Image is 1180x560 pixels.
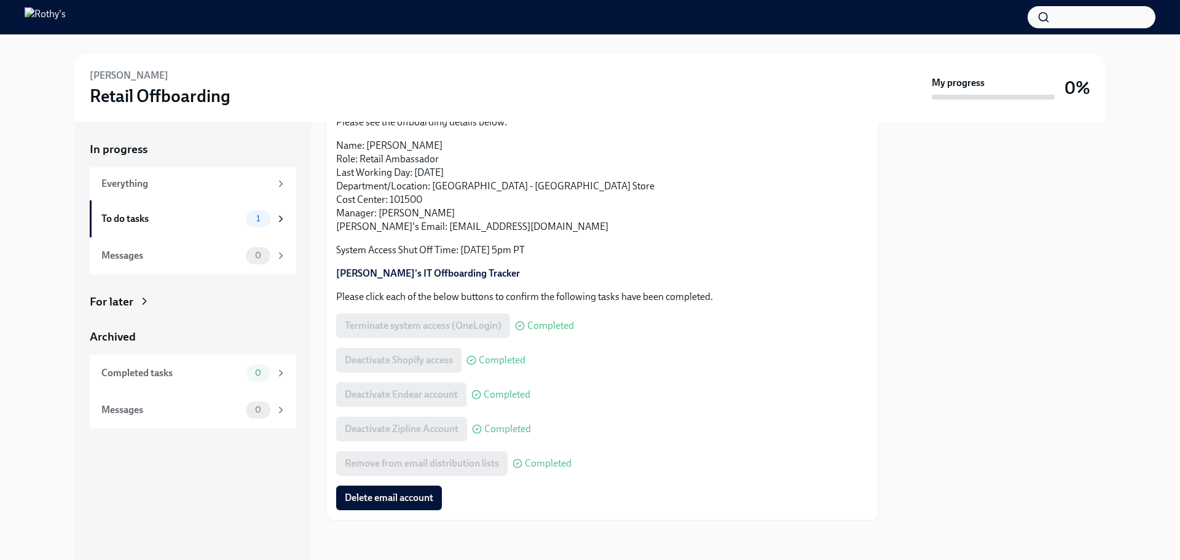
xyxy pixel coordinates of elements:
a: Archived [90,329,296,345]
a: Everything [90,167,296,200]
img: Rothy's [25,7,66,27]
a: [PERSON_NAME]'s IT Offboarding Tracker [336,267,520,279]
span: Completed [525,459,572,468]
span: 1 [249,214,267,223]
p: Please see the offboarding details below: [336,116,868,129]
a: Messages0 [90,237,296,274]
div: Everything [101,177,270,191]
span: Completed [484,390,530,400]
a: For later [90,294,296,310]
button: Delete email account [336,486,442,510]
span: 0 [248,251,269,260]
span: Completed [484,424,531,434]
a: To do tasks1 [90,200,296,237]
h3: Retail Offboarding [90,85,230,107]
div: For later [90,294,133,310]
span: Completed [479,355,525,365]
span: 0 [248,405,269,414]
a: In progress [90,141,296,157]
a: Completed tasks0 [90,355,296,392]
span: Delete email account [345,492,433,504]
h6: [PERSON_NAME] [90,69,168,82]
strong: My progress [932,76,985,90]
p: System Access Shut Off Time: [DATE] 5pm PT [336,243,868,257]
div: To do tasks [101,212,241,226]
p: Name: [PERSON_NAME] Role: Retail Ambassador Last Working Day: [DATE] Department/Location: [GEOGRA... [336,139,868,234]
div: Messages [101,249,241,262]
div: Completed tasks [101,366,241,380]
div: Messages [101,403,241,417]
a: Messages0 [90,392,296,428]
p: Please click each of the below buttons to confirm the following tasks have been completed. [336,290,868,304]
span: Completed [527,321,574,331]
span: 0 [248,368,269,377]
h3: 0% [1064,77,1090,99]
